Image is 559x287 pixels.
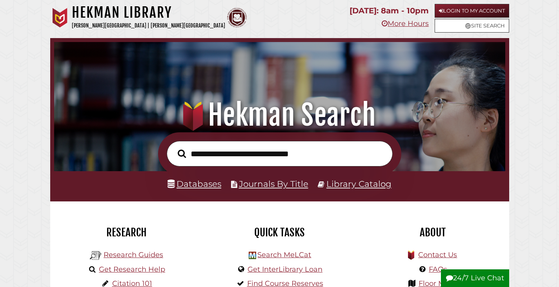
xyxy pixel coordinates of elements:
[178,149,186,158] i: Search
[382,19,429,28] a: More Hours
[239,179,308,189] a: Journals By Title
[62,98,497,132] h1: Hekman Search
[257,250,311,259] a: Search MeLCat
[227,8,247,27] img: Calvin Theological Seminary
[435,4,509,18] a: Login to My Account
[174,147,190,160] button: Search
[90,250,102,261] img: Hekman Library Logo
[429,265,447,274] a: FAQs
[362,226,503,239] h2: About
[72,4,225,21] h1: Hekman Library
[50,8,70,27] img: Calvin University
[326,179,391,189] a: Library Catalog
[418,250,457,259] a: Contact Us
[104,250,163,259] a: Research Guides
[209,226,350,239] h2: Quick Tasks
[248,265,322,274] a: Get InterLibrary Loan
[435,19,509,33] a: Site Search
[350,4,429,18] p: [DATE]: 8am - 10pm
[56,226,197,239] h2: Research
[72,21,225,30] p: [PERSON_NAME][GEOGRAPHIC_DATA] | [PERSON_NAME][GEOGRAPHIC_DATA]
[99,265,165,274] a: Get Research Help
[249,252,256,259] img: Hekman Library Logo
[168,179,221,189] a: Databases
